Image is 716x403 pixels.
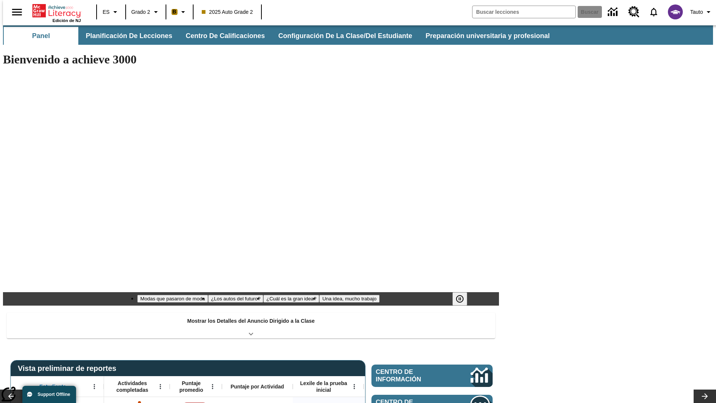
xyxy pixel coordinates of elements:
body: Máximo 600 caracteres Presiona Escape para desactivar la barra de herramientas Presiona Alt + F10... [3,6,109,13]
button: Diapositiva 1 Modas que pasaron de moda [137,295,208,303]
span: Estudiante [40,383,66,390]
div: Mostrar los Detalles del Anuncio Dirigido a la Clase [7,313,495,338]
button: Escoja un nuevo avatar [663,2,687,22]
button: Abrir menú [89,381,100,392]
span: Edición de NJ [53,18,81,23]
button: Support Offline [22,386,76,403]
div: Subbarra de navegación [3,27,556,45]
div: Pausar [452,292,475,306]
span: Support Offline [38,392,70,397]
button: Diapositiva 2 ¿Los autos del futuro? [208,295,264,303]
button: Abrir menú [349,381,360,392]
p: Mostrar los Detalles del Anuncio Dirigido a la Clase [187,317,315,325]
button: Preparación universitaria y profesional [420,27,556,45]
button: Abrir menú [155,381,166,392]
span: ES [103,8,110,16]
div: Portada [32,3,81,23]
button: Pausar [452,292,467,306]
a: Centro de recursos, Se abrirá en una pestaña nueva. [624,2,644,22]
a: Portada [32,3,81,18]
button: Panel [4,27,78,45]
button: Abrir el menú lateral [6,1,28,23]
button: Planificación de lecciones [80,27,178,45]
span: Tauto [690,8,703,16]
div: Subbarra de navegación [3,25,713,45]
a: Notificaciones [644,2,663,22]
span: B [173,7,176,16]
span: Lexile de la prueba inicial [296,380,351,393]
button: Centro de calificaciones [180,27,271,45]
img: avatar image [668,4,683,19]
button: Configuración de la clase/del estudiante [272,27,418,45]
button: Diapositiva 3 ¿Cuál es la gran idea? [263,295,319,303]
button: Perfil/Configuración [687,5,716,19]
button: Carrusel de lecciones, seguir [694,390,716,403]
a: Centro de información [603,2,624,22]
span: 2025 Auto Grade 2 [202,8,253,16]
button: Boost El color de la clase es anaranjado claro. Cambiar el color de la clase. [169,5,191,19]
input: Buscar campo [472,6,575,18]
span: Grado 2 [131,8,150,16]
span: Centro de información [376,368,446,383]
span: Actividades completadas [108,380,157,393]
span: Puntaje por Actividad [230,383,284,390]
span: Vista preliminar de reportes [18,364,120,373]
button: Lenguaje: ES, Selecciona un idioma [99,5,123,19]
button: Diapositiva 4 Una idea, mucho trabajo [319,295,379,303]
span: Puntaje promedio [173,380,209,393]
h1: Bienvenido a achieve 3000 [3,53,499,66]
button: Grado: Grado 2, Elige un grado [128,5,163,19]
button: Abrir menú [207,381,218,392]
a: Centro de información [371,365,493,387]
